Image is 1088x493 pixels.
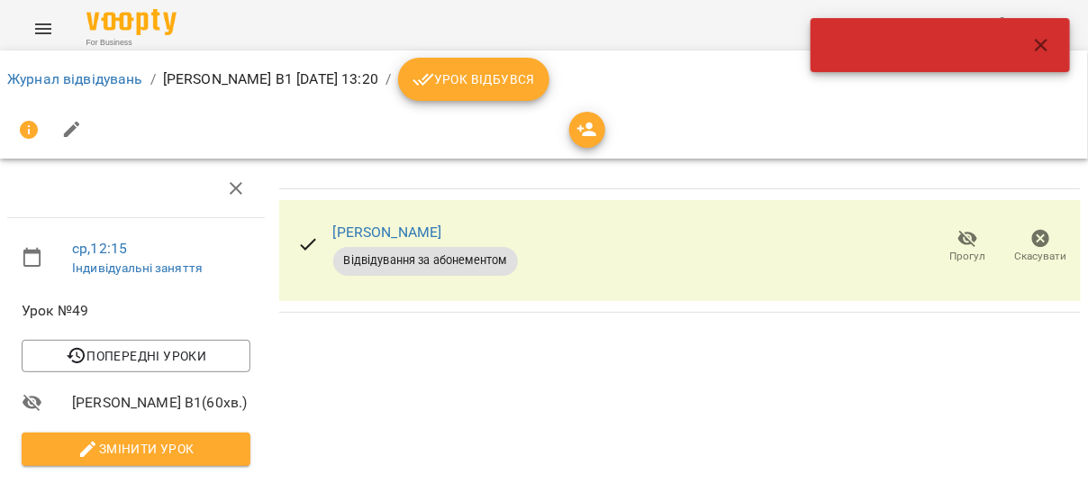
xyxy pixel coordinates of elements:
a: Журнал відвідувань [7,70,143,87]
p: [PERSON_NAME] В1 [DATE] 13:20 [163,68,378,90]
button: Попередні уроки [22,340,250,372]
span: Урок №49 [22,300,250,322]
span: For Business [86,37,177,49]
span: Попередні уроки [36,345,236,367]
span: Скасувати [1015,249,1067,264]
a: Індивідуальні заняття [72,260,203,275]
button: Прогул [931,222,1004,272]
button: Скасувати [1004,222,1077,272]
span: Прогул [950,249,986,264]
button: Змінити урок [22,433,250,465]
button: Menu [22,7,65,50]
nav: breadcrumb [7,58,1081,101]
button: Урок відбувся [398,58,549,101]
li: / [385,68,391,90]
span: Відвідування за абонементом [333,252,518,269]
a: ср , 12:15 [72,240,127,257]
span: [PERSON_NAME] В1 ( 60 хв. ) [72,392,250,414]
li: / [150,68,156,90]
img: Voopty Logo [86,9,177,35]
span: Урок відбувся [413,68,535,90]
a: [PERSON_NAME] [333,224,442,241]
span: Змінити урок [36,438,236,460]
